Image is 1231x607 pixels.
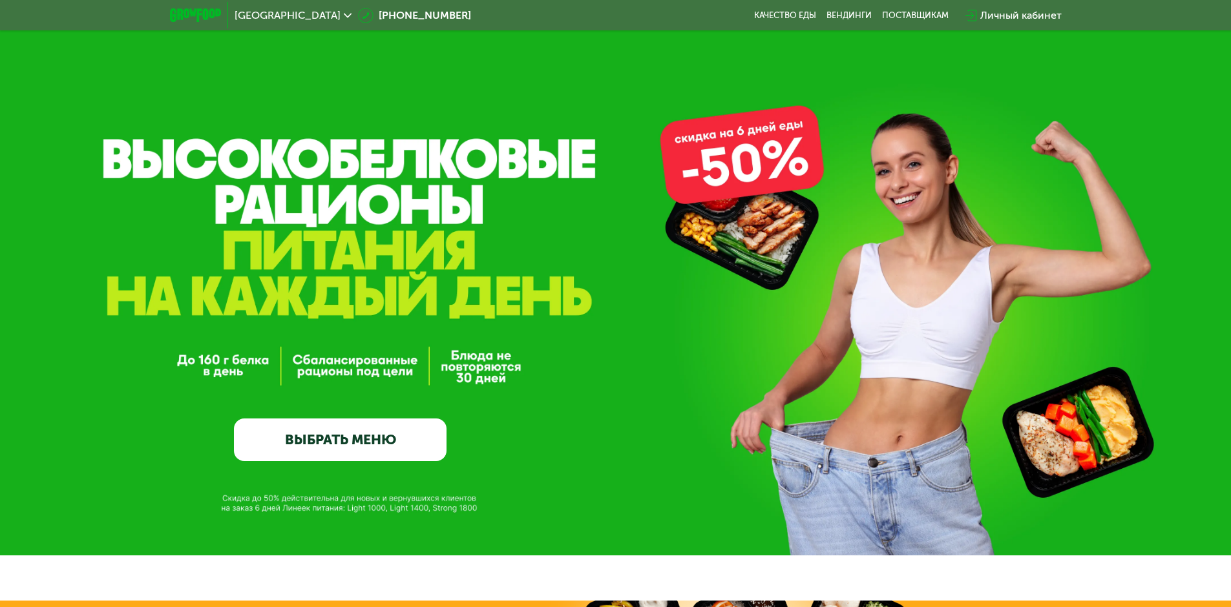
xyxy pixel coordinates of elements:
[980,8,1062,23] div: Личный кабинет
[234,418,447,461] a: ВЫБРАТЬ МЕНЮ
[235,10,341,21] span: [GEOGRAPHIC_DATA]
[882,10,949,21] div: поставщикам
[754,10,816,21] a: Качество еды
[358,8,471,23] a: [PHONE_NUMBER]
[826,10,872,21] a: Вендинги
